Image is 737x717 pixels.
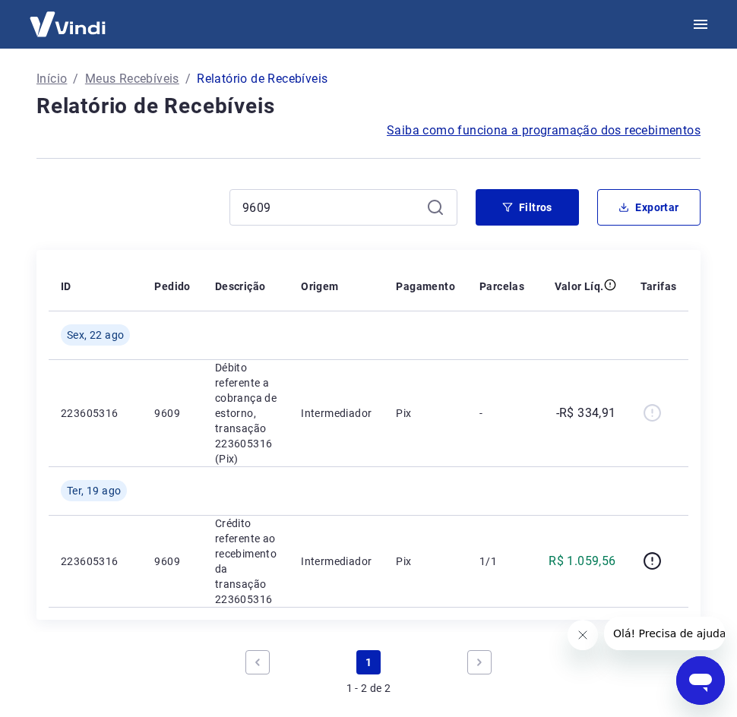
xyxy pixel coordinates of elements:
span: Olá! Precisa de ajuda? [9,11,128,23]
p: Parcelas [479,279,524,294]
p: / [185,70,191,88]
img: Vindi [18,1,117,47]
button: Exportar [597,189,701,226]
a: Início [36,70,67,88]
a: Page 1 is your current page [356,650,381,674]
iframe: Mensagem da empresa [604,617,725,650]
span: Sex, 22 ago [67,327,124,343]
p: - [479,406,524,421]
p: 223605316 [61,554,130,569]
p: Relatório de Recebíveis [197,70,327,88]
p: Pix [396,554,455,569]
p: Tarifas [641,279,677,294]
a: Next page [467,650,492,674]
p: 1/1 [479,554,524,569]
span: Ter, 19 ago [67,483,121,498]
p: Origem [301,279,338,294]
input: Busque pelo número do pedido [242,196,420,219]
p: Débito referente a cobrança de estorno, transação 223605316 (Pix) [215,360,277,466]
p: 9609 [154,406,190,421]
p: Pedido [154,279,190,294]
p: Descrição [215,279,266,294]
p: R$ 1.059,56 [549,552,615,570]
p: 9609 [154,554,190,569]
button: Filtros [476,189,579,226]
p: -R$ 334,91 [556,404,616,422]
a: Previous page [245,650,270,674]
p: 1 - 2 de 2 [346,681,391,696]
iframe: Botão para abrir a janela de mensagens [676,656,725,705]
p: Crédito referente ao recebimento da transação 223605316 [215,516,277,607]
p: Pagamento [396,279,455,294]
ul: Pagination [239,644,498,681]
iframe: Fechar mensagem [568,620,598,650]
a: Meus Recebíveis [85,70,179,88]
p: 223605316 [61,406,130,421]
a: Saiba como funciona a programação dos recebimentos [387,122,701,140]
p: Intermediador [301,554,372,569]
p: Pix [396,406,455,421]
p: / [73,70,78,88]
p: Valor Líq. [555,279,604,294]
p: Intermediador [301,406,372,421]
p: ID [61,279,71,294]
h4: Relatório de Recebíveis [36,91,701,122]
